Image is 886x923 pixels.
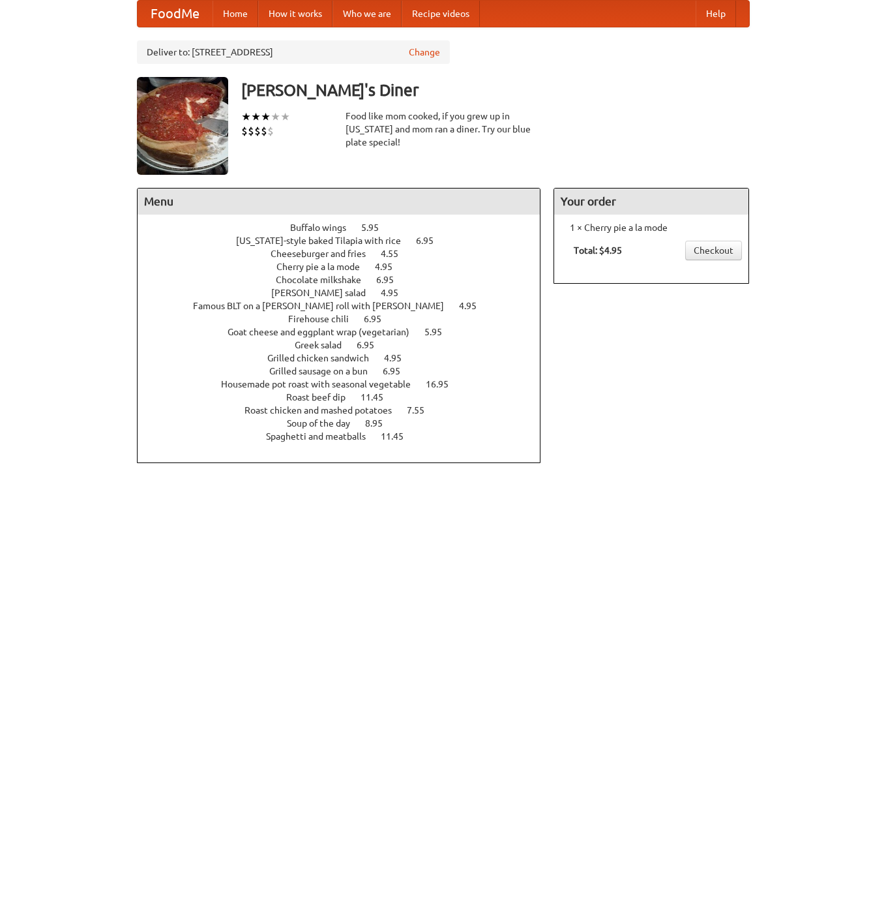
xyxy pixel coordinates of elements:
[241,77,750,103] h3: [PERSON_NAME]'s Diner
[288,314,406,324] a: Firehouse chili 6.95
[685,241,742,260] a: Checkout
[287,418,363,429] span: Soup of the day
[364,314,394,324] span: 6.95
[295,340,398,350] a: Greek salad 6.95
[266,431,428,442] a: Spaghetti and meatballs 11.45
[286,392,359,402] span: Roast beef dip
[554,189,748,215] h4: Your order
[280,110,290,124] li: ★
[402,1,480,27] a: Recipe videos
[261,124,267,138] li: $
[221,379,424,389] span: Housemade pot roast with seasonal vegetable
[137,77,228,175] img: angular.jpg
[383,366,413,376] span: 6.95
[276,275,374,285] span: Chocolate milkshake
[254,124,261,138] li: $
[193,301,501,311] a: Famous BLT on a [PERSON_NAME] roll with [PERSON_NAME] 4.95
[248,124,254,138] li: $
[416,235,447,246] span: 6.95
[384,353,415,363] span: 4.95
[409,46,440,59] a: Change
[424,327,455,337] span: 5.95
[221,379,473,389] a: Housemade pot roast with seasonal vegetable 16.95
[381,288,411,298] span: 4.95
[241,110,251,124] li: ★
[271,249,422,259] a: Cheeseburger and fries 4.55
[267,353,382,363] span: Grilled chicken sandwich
[286,392,407,402] a: Roast beef dip 11.45
[271,249,379,259] span: Cheeseburger and fries
[376,275,407,285] span: 6.95
[365,418,396,429] span: 8.95
[407,405,437,416] span: 7.55
[346,110,541,149] div: Food like mom cooked, if you grew up in [US_STATE] and mom ran a diner. Try our blue plate special!
[332,1,402,27] a: Who we are
[375,262,406,272] span: 4.95
[269,366,424,376] a: Grilled sausage on a bun 6.95
[236,235,458,246] a: [US_STATE]-style baked Tilapia with rice 6.95
[381,431,417,442] span: 11.45
[290,222,403,233] a: Buffalo wings 5.95
[295,340,355,350] span: Greek salad
[271,288,379,298] span: [PERSON_NAME] salad
[276,262,373,272] span: Cherry pie a la mode
[271,288,422,298] a: [PERSON_NAME] salad 4.95
[361,392,396,402] span: 11.45
[426,379,462,389] span: 16.95
[381,249,411,259] span: 4.55
[357,340,387,350] span: 6.95
[228,327,466,337] a: Goat cheese and eggplant wrap (vegetarian) 5.95
[261,110,271,124] li: ★
[459,301,490,311] span: 4.95
[288,314,362,324] span: Firehouse chili
[696,1,736,27] a: Help
[236,235,414,246] span: [US_STATE]-style baked Tilapia with rice
[193,301,457,311] span: Famous BLT on a [PERSON_NAME] roll with [PERSON_NAME]
[244,405,449,416] a: Roast chicken and mashed potatoes 7.55
[290,222,359,233] span: Buffalo wings
[137,40,450,64] div: Deliver to: [STREET_ADDRESS]
[228,327,422,337] span: Goat cheese and eggplant wrap (vegetarian)
[138,1,213,27] a: FoodMe
[276,262,417,272] a: Cherry pie a la mode 4.95
[276,275,418,285] a: Chocolate milkshake 6.95
[138,189,540,215] h4: Menu
[267,124,274,138] li: $
[241,124,248,138] li: $
[213,1,258,27] a: Home
[287,418,407,429] a: Soup of the day 8.95
[267,353,426,363] a: Grilled chicken sandwich 4.95
[266,431,379,442] span: Spaghetti and meatballs
[271,110,280,124] li: ★
[574,245,622,256] b: Total: $4.95
[251,110,261,124] li: ★
[269,366,381,376] span: Grilled sausage on a bun
[361,222,392,233] span: 5.95
[258,1,332,27] a: How it works
[561,221,742,234] li: 1 × Cherry pie a la mode
[244,405,405,416] span: Roast chicken and mashed potatoes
